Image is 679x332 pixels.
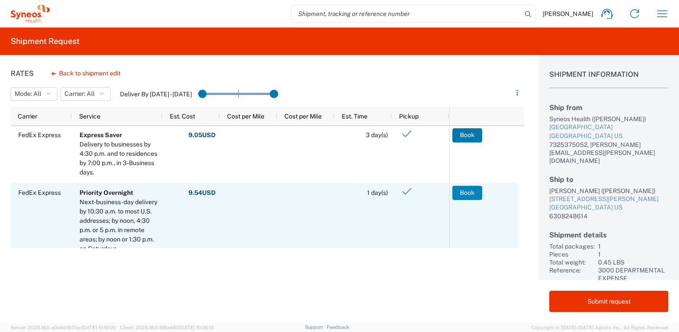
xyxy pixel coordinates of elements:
[549,242,595,250] div: Total packages:
[305,324,327,330] a: Support
[79,113,100,120] span: Service
[598,266,668,282] div: 3000 DEPARTMENTAL EXPENSE
[120,325,214,330] span: Client: 2025.18.0-198a450
[80,140,159,177] div: Delivery to businesses by 4:30 p.m. and to residences by 7:00 p.m., in 3-Business days.
[549,132,668,141] div: [GEOGRAPHIC_DATA] US
[549,231,668,239] h2: Shipment details
[188,189,216,197] strong: 9.54 USD
[284,113,322,120] span: Cost per Mile
[292,5,522,22] input: Shipment, tracking or reference number
[120,90,192,98] label: Deliver By [DATE] - [DATE]
[11,69,34,78] h1: Rates
[44,66,128,81] button: Back to shipment edit
[18,189,61,196] span: FedEx Express
[170,113,195,120] span: Est. Cost
[11,87,57,101] button: Mode: All
[598,258,668,266] div: 0.45 LBS
[549,70,668,88] h1: Shipment Information
[80,198,159,253] div: Next-business-day delivery by 10:30 a.m. to most U.S. addresses; by noon, 4:30 p.m. or 5 p.m. in ...
[549,195,668,204] div: [STREET_ADDRESS][PERSON_NAME]
[549,123,668,132] div: [GEOGRAPHIC_DATA]
[531,324,668,332] span: Copyright © [DATE]-[DATE] Agistix Inc., All Rights Reserved
[549,250,595,258] div: Pieces
[598,250,668,258] div: 1
[367,189,388,196] span: 1 day(s)
[399,113,419,120] span: Pickup
[188,186,216,200] button: 9.54USD
[543,10,593,18] span: [PERSON_NAME]
[188,128,216,142] button: 9.05USD
[549,103,668,112] h2: Ship from
[452,128,482,142] button: Book
[366,131,388,138] span: 3 day(s)
[179,325,214,330] span: [DATE] 10:06:13
[549,258,595,266] div: Total weight:
[327,324,349,330] a: Feedback
[549,123,668,140] a: [GEOGRAPHIC_DATA][GEOGRAPHIC_DATA] US
[18,131,61,138] span: FedEx Express
[598,242,668,250] div: 1
[80,131,122,138] b: Express Saver
[549,195,668,212] a: [STREET_ADDRESS][PERSON_NAME][GEOGRAPHIC_DATA] US
[342,113,367,120] span: Est. Time
[549,266,595,282] div: Reference:
[549,115,668,123] div: Syneos Health ([PERSON_NAME])
[81,325,116,330] span: [DATE] 10:10:00
[15,90,41,98] span: Mode: All
[80,189,133,196] b: Priority Overnight
[188,131,216,139] strong: 9.05 USD
[18,113,37,120] span: Carrier
[549,187,668,195] div: [PERSON_NAME] ([PERSON_NAME])
[60,87,111,101] button: Carrier: All
[549,203,668,212] div: [GEOGRAPHIC_DATA] US
[11,36,80,47] h2: Shipment Request
[452,186,482,200] button: Book
[11,325,116,330] span: Server: 2025.18.0-a0edd1917ac
[549,175,668,184] h2: Ship to
[227,113,264,120] span: Cost per Mile
[64,90,95,98] span: Carrier: All
[549,212,668,220] div: 6308248614
[549,291,668,312] button: Submit request
[549,141,668,165] div: 7325375052, [PERSON_NAME][EMAIL_ADDRESS][PERSON_NAME][DOMAIN_NAME]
